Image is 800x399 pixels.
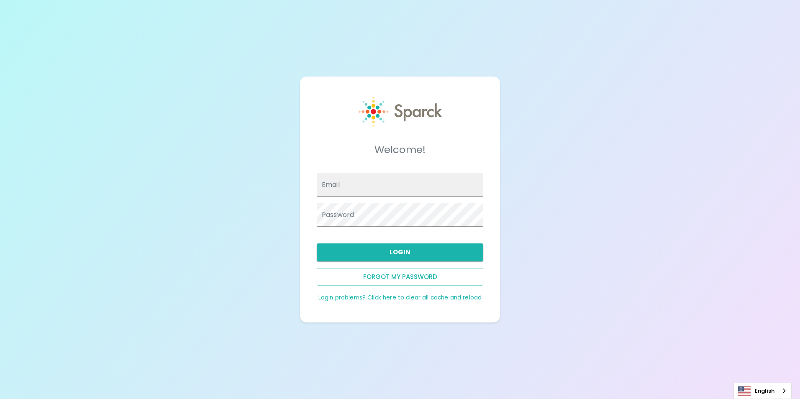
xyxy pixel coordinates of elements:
[733,383,792,399] aside: Language selected: English
[318,294,482,302] a: Login problems? Click here to clear all cache and reload
[734,383,791,399] a: English
[317,243,483,261] button: Login
[359,97,442,127] img: Sparck logo
[317,268,483,286] button: Forgot my password
[317,143,483,156] h5: Welcome!
[733,383,792,399] div: Language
